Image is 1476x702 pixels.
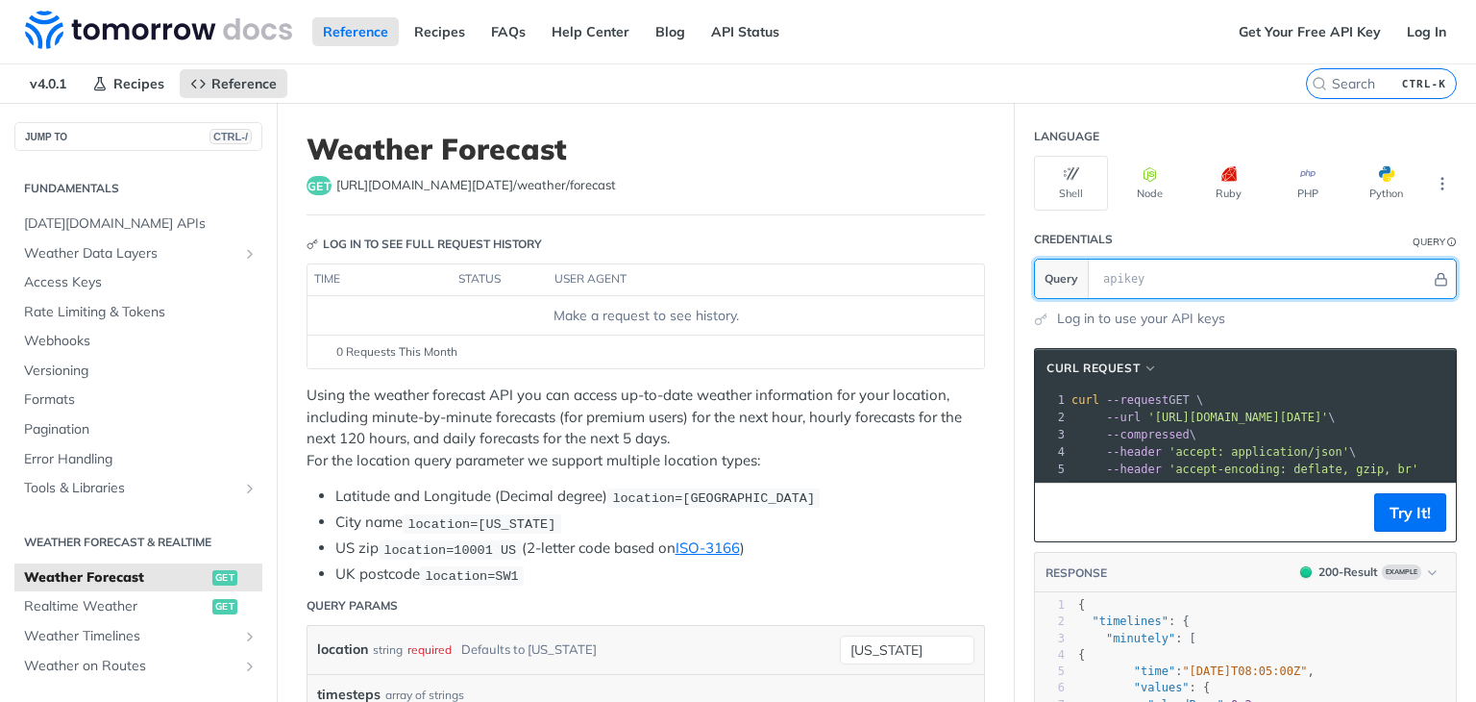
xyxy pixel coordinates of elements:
[242,246,258,262] button: Show subpages for Weather Data Layers
[1397,74,1451,93] kbd: CTRL-K
[212,599,237,614] span: get
[14,180,262,197] h2: Fundamentals
[1035,461,1068,478] div: 5
[242,481,258,496] button: Show subpages for Tools & Libraries
[24,273,258,292] span: Access Keys
[14,652,262,681] a: Weather on RoutesShow subpages for Weather on Routes
[24,597,208,616] span: Realtime Weather
[404,17,476,46] a: Recipes
[452,264,548,295] th: status
[1078,632,1196,645] span: : [
[14,268,262,297] a: Access Keys
[1046,360,1140,377] span: cURL Request
[1374,493,1446,532] button: Try It!
[480,17,536,46] a: FAQs
[1035,664,1065,680] div: 5
[1035,614,1065,630] div: 2
[1040,359,1165,378] button: cURL Request
[1228,17,1391,46] a: Get Your Free API Key
[1078,681,1210,694] span: : {
[14,327,262,356] a: Webhooks
[1106,393,1168,407] span: --request
[242,659,258,674] button: Show subpages for Weather on Routes
[14,210,262,238] a: [DATE][DOMAIN_NAME] APIs
[335,538,985,560] li: US zip (2-letter code based on )
[14,298,262,327] a: Rate Limiting & Tokens
[1431,269,1451,288] button: Hide
[14,534,262,551] h2: Weather Forecast & realtime
[612,490,815,505] span: location=[GEOGRAPHIC_DATA]
[1134,664,1175,678] span: "time"
[1071,411,1336,424] span: \
[14,592,262,621] a: Realtime Weatherget
[335,564,985,586] li: UK postcode
[1192,156,1266,211] button: Ruby
[24,303,258,322] span: Rate Limiting & Tokens
[307,385,985,471] p: Using the weather forecast API you can access up-to-date weather information for your location, i...
[407,636,452,664] div: required
[14,564,262,592] a: Weather Forecastget
[24,362,258,381] span: Versioning
[307,264,452,295] th: time
[307,176,332,195] span: get
[14,239,262,268] a: Weather Data LayersShow subpages for Weather Data Layers
[1078,648,1085,662] span: {
[1045,498,1071,527] button: Copy to clipboard
[1035,260,1089,298] button: Query
[1318,564,1378,581] div: 200 - Result
[14,386,262,414] a: Formats
[1034,128,1099,145] div: Language
[24,332,258,351] span: Webhooks
[1168,445,1349,459] span: 'accept: application/json'
[1434,175,1451,192] svg: More ellipsis
[1035,409,1068,426] div: 2
[425,568,518,583] span: location=SW1
[1078,664,1315,678] span: : ,
[24,627,237,646] span: Weather Timelines
[24,244,237,263] span: Weather Data Layers
[1447,238,1457,247] i: Information
[676,539,740,557] a: ISO-3166
[373,636,403,664] div: string
[307,238,318,250] svg: Key
[541,17,640,46] a: Help Center
[1094,260,1431,298] input: apikey
[1106,428,1190,441] span: --compressed
[461,636,597,664] div: Defaults to [US_STATE]
[1428,169,1457,198] button: More Languages
[14,622,262,651] a: Weather TimelinesShow subpages for Weather Timelines
[24,568,208,588] span: Weather Forecast
[1071,393,1203,407] span: GET \
[383,542,516,557] span: location=10001 US
[1312,76,1327,91] svg: Search
[24,657,237,676] span: Weather on Routes
[1106,411,1141,424] span: --url
[1092,614,1168,628] span: "timelines"
[1078,614,1190,628] span: : {
[1106,463,1162,476] span: --header
[1071,428,1196,441] span: \
[24,390,258,410] span: Formats
[14,122,262,151] button: JUMP TOCTRL-/
[1147,411,1328,424] span: '[URL][DOMAIN_NAME][DATE]'
[14,415,262,444] a: Pagination
[307,597,398,614] div: Query Params
[1113,156,1187,211] button: Node
[1034,156,1108,211] button: Shell
[1057,309,1225,329] a: Log in to use your API keys
[1035,443,1068,461] div: 4
[407,516,555,531] span: location=[US_STATE]
[1071,393,1099,407] span: curl
[335,512,985,534] li: City name
[19,69,77,98] span: v4.0.1
[1413,235,1457,249] div: QueryInformation
[113,75,164,92] span: Recipes
[14,474,262,503] a: Tools & LibrariesShow subpages for Tools & Libraries
[1291,563,1446,582] button: 200200-ResultExample
[315,306,976,326] div: Make a request to see history.
[701,17,790,46] a: API Status
[1035,680,1065,696] div: 6
[1045,564,1108,583] button: RESPONSE
[211,75,277,92] span: Reference
[1071,445,1356,459] span: \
